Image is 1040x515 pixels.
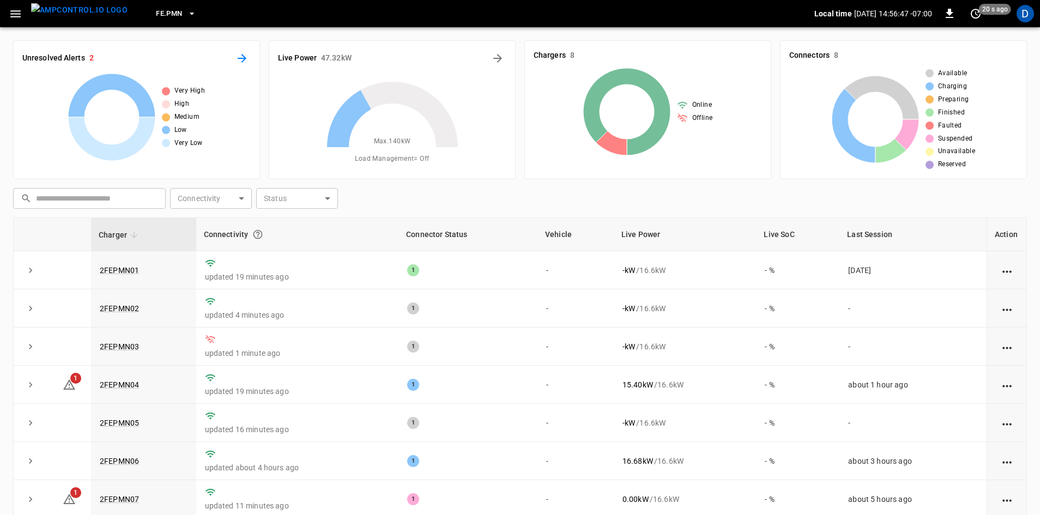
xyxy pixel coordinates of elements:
[938,107,965,118] span: Finished
[248,225,268,244] button: Connection between the charger and our software.
[756,442,839,480] td: - %
[537,328,614,366] td: -
[205,424,390,435] p: updated 16 minutes ago
[839,218,987,251] th: Last Session
[321,52,352,64] h6: 47.32 kW
[622,341,748,352] div: / 16.6 kW
[205,500,390,511] p: updated 11 minutes ago
[99,228,141,241] span: Charger
[938,120,962,131] span: Faulted
[537,251,614,289] td: -
[174,99,190,110] span: High
[407,455,419,467] div: 1
[100,266,139,275] a: 2FEPMN01
[22,491,39,507] button: expand row
[622,456,653,466] p: 16.68 kW
[839,366,987,404] td: about 1 hour ago
[152,3,201,25] button: FE.PMN
[622,379,653,390] p: 15.40 kW
[205,271,390,282] p: updated 19 minutes ago
[100,380,139,389] a: 2FEPMN04
[622,341,635,352] p: - kW
[938,159,966,170] span: Reserved
[692,113,713,124] span: Offline
[100,457,139,465] a: 2FEPMN06
[537,218,614,251] th: Vehicle
[622,417,635,428] p: - kW
[692,100,712,111] span: Online
[1000,341,1014,352] div: action cell options
[100,419,139,427] a: 2FEPMN05
[938,134,973,144] span: Suspended
[987,218,1026,251] th: Action
[534,50,566,62] h6: Chargers
[789,50,830,62] h6: Connectors
[1000,494,1014,505] div: action cell options
[839,404,987,442] td: -
[756,366,839,404] td: - %
[614,218,757,251] th: Live Power
[839,251,987,289] td: [DATE]
[834,50,838,62] h6: 8
[1000,417,1014,428] div: action cell options
[622,265,748,276] div: / 16.6 kW
[854,8,932,19] p: [DATE] 14:56:47 -07:00
[1000,456,1014,466] div: action cell options
[979,4,1011,15] span: 20 s ago
[839,442,987,480] td: about 3 hours ago
[407,341,419,353] div: 1
[374,136,411,147] span: Max. 140 kW
[22,453,39,469] button: expand row
[31,3,128,17] img: ampcontrol.io logo
[814,8,852,19] p: Local time
[70,373,81,384] span: 1
[22,415,39,431] button: expand row
[174,138,203,149] span: Very Low
[407,417,419,429] div: 1
[22,52,85,64] h6: Unresolved Alerts
[756,289,839,328] td: - %
[622,417,748,428] div: / 16.6 kW
[622,494,649,505] p: 0.00 kW
[407,493,419,505] div: 1
[278,52,317,64] h6: Live Power
[205,462,390,473] p: updated about 4 hours ago
[570,50,575,62] h6: 8
[100,342,139,351] a: 2FEPMN03
[63,380,76,389] a: 1
[22,338,39,355] button: expand row
[22,300,39,317] button: expand row
[938,68,968,79] span: Available
[407,302,419,314] div: 1
[622,303,748,314] div: / 16.6 kW
[205,348,390,359] p: updated 1 minute ago
[756,218,839,251] th: Live SoC
[839,289,987,328] td: -
[205,386,390,397] p: updated 19 minutes ago
[70,487,81,498] span: 1
[938,146,975,157] span: Unavailable
[839,328,987,366] td: -
[63,494,76,503] a: 1
[938,81,967,92] span: Charging
[174,125,187,136] span: Low
[756,251,839,289] td: - %
[622,303,635,314] p: - kW
[622,494,748,505] div: / 16.6 kW
[537,442,614,480] td: -
[1017,5,1034,22] div: profile-icon
[233,50,251,67] button: All Alerts
[100,495,139,504] a: 2FEPMN07
[407,379,419,391] div: 1
[622,379,748,390] div: / 16.6 kW
[156,8,182,20] span: FE.PMN
[537,404,614,442] td: -
[622,265,635,276] p: - kW
[756,404,839,442] td: - %
[407,264,419,276] div: 1
[537,289,614,328] td: -
[1000,265,1014,276] div: action cell options
[22,377,39,393] button: expand row
[174,86,205,96] span: Very High
[204,225,391,244] div: Connectivity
